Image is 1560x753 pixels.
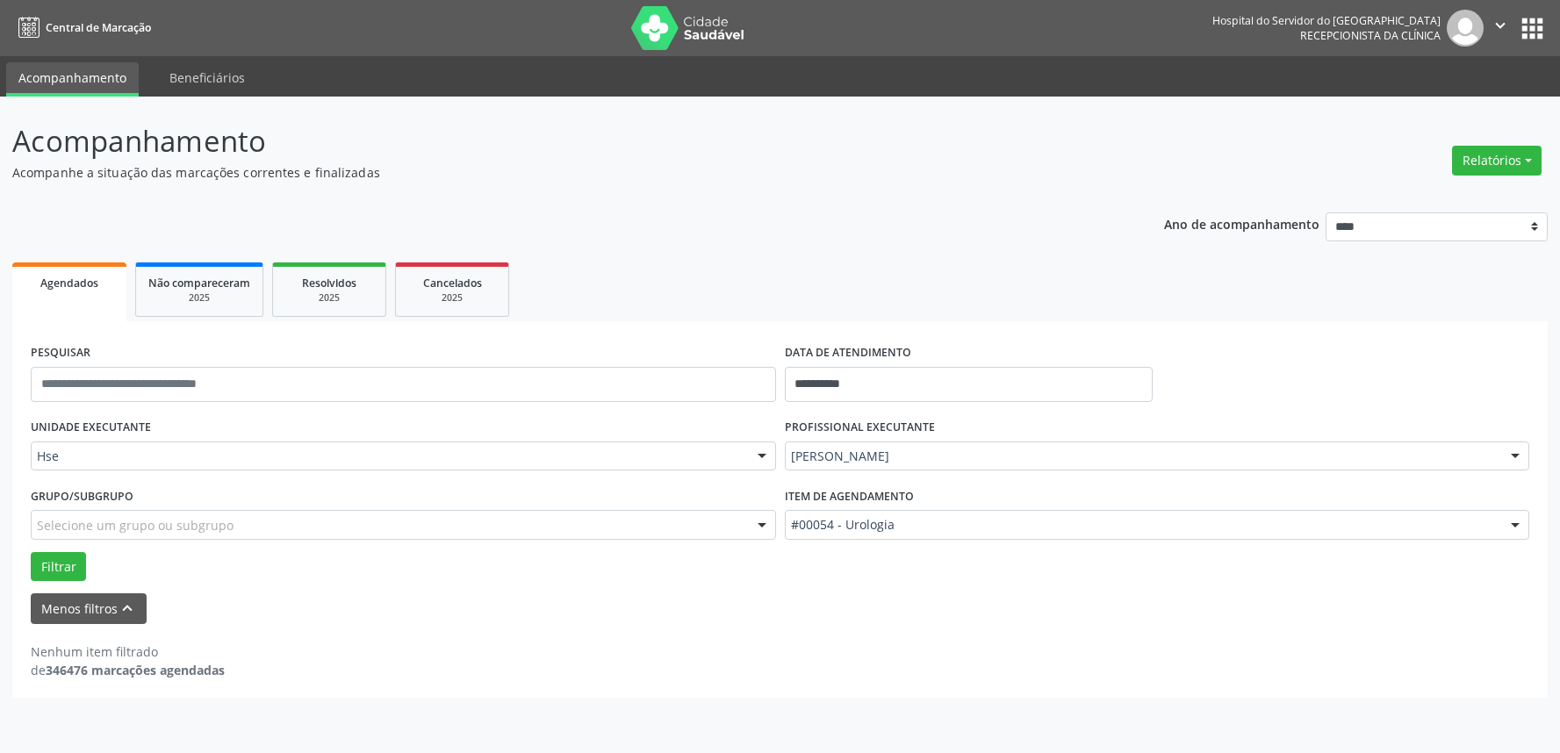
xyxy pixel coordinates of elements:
[31,483,133,510] label: Grupo/Subgrupo
[785,483,914,510] label: Item de agendamento
[31,340,90,367] label: PESQUISAR
[37,516,234,534] span: Selecione um grupo ou subgrupo
[118,599,137,618] i: keyboard_arrow_up
[31,552,86,582] button: Filtrar
[37,448,740,465] span: Hse
[302,276,356,290] span: Resolvidos
[791,448,1494,465] span: [PERSON_NAME]
[12,163,1087,182] p: Acompanhe a situação das marcações correntes e finalizadas
[12,119,1087,163] p: Acompanhamento
[1484,10,1517,47] button: 
[408,291,496,305] div: 2025
[1300,28,1441,43] span: Recepcionista da clínica
[423,276,482,290] span: Cancelados
[12,13,151,42] a: Central de Marcação
[40,276,98,290] span: Agendados
[1164,212,1319,234] p: Ano de acompanhamento
[148,276,250,290] span: Não compareceram
[46,662,225,678] strong: 346476 marcações agendadas
[1447,10,1484,47] img: img
[791,516,1494,534] span: #00054 - Urologia
[148,291,250,305] div: 2025
[157,62,257,93] a: Beneficiários
[285,291,373,305] div: 2025
[46,20,151,35] span: Central de Marcação
[785,414,935,441] label: PROFISSIONAL EXECUTANTE
[785,340,911,367] label: DATA DE ATENDIMENTO
[31,593,147,624] button: Menos filtroskeyboard_arrow_up
[31,661,225,679] div: de
[31,414,151,441] label: UNIDADE EXECUTANTE
[1212,13,1441,28] div: Hospital do Servidor do [GEOGRAPHIC_DATA]
[1452,146,1542,176] button: Relatórios
[1517,13,1548,44] button: apps
[6,62,139,97] a: Acompanhamento
[31,642,225,661] div: Nenhum item filtrado
[1491,16,1510,35] i: 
